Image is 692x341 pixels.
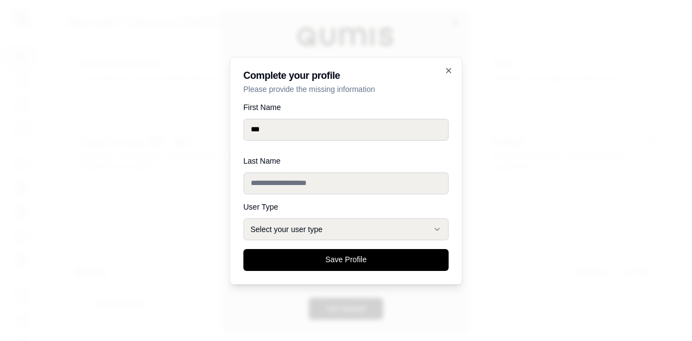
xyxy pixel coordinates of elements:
p: Please provide the missing information [244,84,449,95]
label: Last Name [244,157,449,165]
label: User Type [244,203,449,211]
h2: Complete your profile [244,71,449,80]
button: Save Profile [244,249,449,271]
label: First Name [244,103,449,111]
